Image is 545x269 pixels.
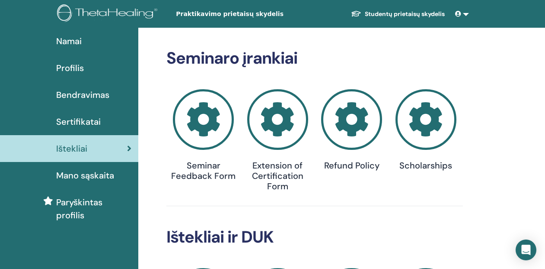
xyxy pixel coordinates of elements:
span: Paryškintas profilis [56,196,131,222]
h4: Extension of Certification Form [240,160,314,191]
a: Extension of Certification Form [240,89,314,192]
h2: Ištekliai ir DUK [166,227,463,247]
a: Seminar Feedback Form [166,89,240,181]
div: Open Intercom Messenger [516,240,536,260]
a: Refund Policy [315,89,389,171]
span: Praktikavimo prietaisų skydelis [176,10,306,19]
a: Studentų prietaisų skydelis [344,6,452,22]
img: logo.png [57,4,160,24]
span: Sertifikatai [56,115,101,128]
h2: Seminaro įrankiai [166,49,463,68]
h4: Refund Policy [315,160,389,171]
span: Profilis [56,62,84,75]
span: Bendravimas [56,88,109,101]
h4: Seminar Feedback Form [166,160,240,181]
span: Namai [56,35,82,48]
a: Scholarships [389,89,462,171]
img: graduation-cap-white.svg [351,10,361,17]
span: Ištekliai [56,142,87,155]
h4: Scholarships [389,160,462,171]
span: Mano sąskaita [56,169,114,182]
